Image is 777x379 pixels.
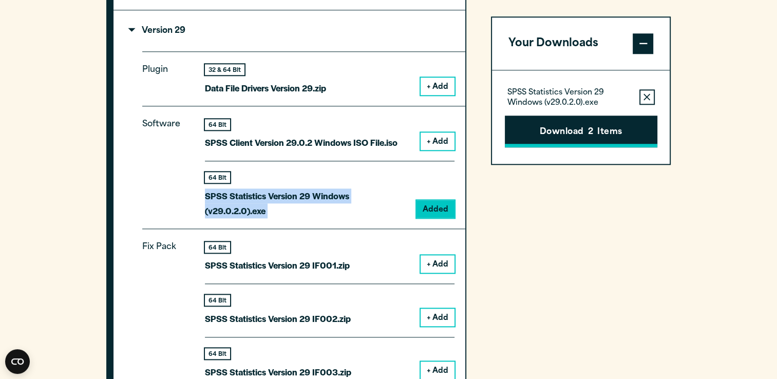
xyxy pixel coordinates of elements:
button: + Add [421,362,454,379]
p: Software [142,117,188,210]
p: SPSS Statistics Version 29 IF002.zip [205,311,351,326]
p: SPSS Statistics Version 29 IF001.zip [205,258,350,273]
button: Open CMP widget [5,349,30,374]
span: 2 [588,126,593,139]
p: Plugin [142,63,188,87]
button: Added [416,200,454,218]
p: SPSS Client Version 29.0.2 Windows ISO File.iso [205,135,397,150]
button: + Add [421,255,454,273]
p: SPSS Statistics Version 29 Windows (v29.0.2.0).exe [205,188,408,218]
div: 64 Bit [205,242,230,253]
p: SPSS Statistics Version 29 Windows (v29.0.2.0).exe [507,88,631,108]
div: Your Downloads [492,70,670,164]
button: Your Downloads [492,17,670,70]
div: 64 Bit [205,172,230,183]
button: + Add [421,78,454,95]
div: 64 Bit [205,348,230,359]
button: + Add [421,132,454,150]
button: + Add [421,309,454,326]
p: Data File Drivers Version 29.zip [205,81,326,96]
div: 64 Bit [205,119,230,130]
summary: Version 29 [113,10,465,51]
div: 64 Bit [205,295,230,306]
div: 32 & 64 Bit [205,64,244,75]
p: Version 29 [130,27,185,35]
button: Download2Items [505,116,657,147]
